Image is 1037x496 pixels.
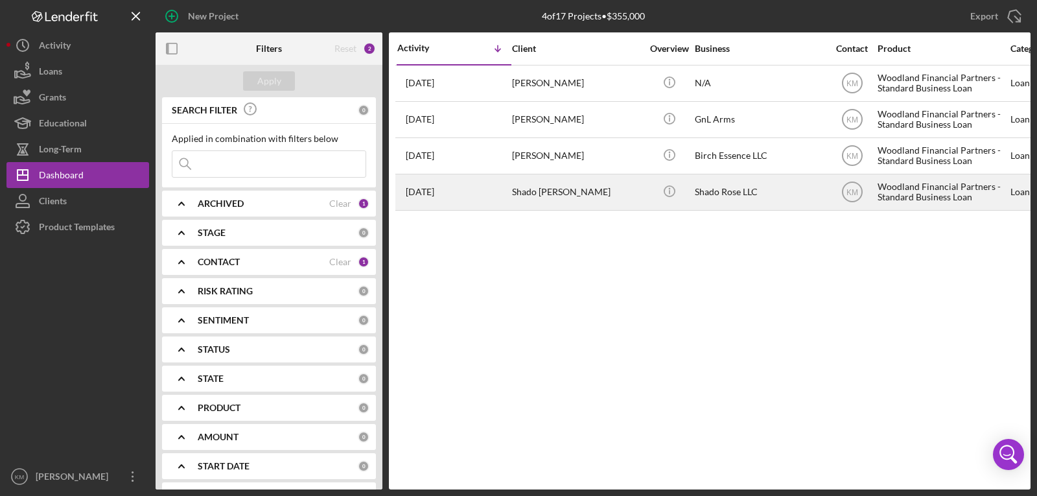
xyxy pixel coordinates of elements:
[198,315,249,325] b: SENTIMENT
[172,105,237,115] b: SEARCH FILTER
[358,256,369,268] div: 1
[358,198,369,209] div: 1
[358,285,369,297] div: 0
[846,152,858,161] text: KM
[878,66,1007,100] div: Woodland Financial Partners - Standard Business Loan
[645,43,693,54] div: Overview
[993,439,1024,470] div: Open Intercom Messenger
[243,71,295,91] button: Apply
[358,460,369,472] div: 0
[358,314,369,326] div: 0
[878,102,1007,137] div: Woodland Financial Partners - Standard Business Loan
[363,42,376,55] div: 2
[846,188,858,197] text: KM
[358,431,369,443] div: 0
[32,464,117,493] div: [PERSON_NAME]
[6,162,149,188] button: Dashboard
[406,78,434,88] time: 2025-08-05 20:01
[406,187,434,197] time: 2025-06-05 18:18
[512,66,642,100] div: [PERSON_NAME]
[198,344,230,355] b: STATUS
[39,58,62,88] div: Loans
[172,134,366,144] div: Applied in combination with filters below
[188,3,239,29] div: New Project
[970,3,998,29] div: Export
[198,257,240,267] b: CONTACT
[15,473,24,480] text: KM
[695,66,824,100] div: N/A
[6,214,149,240] button: Product Templates
[957,3,1031,29] button: Export
[156,3,251,29] button: New Project
[39,32,71,62] div: Activity
[6,110,149,136] button: Educational
[334,43,356,54] div: Reset
[39,162,84,191] div: Dashboard
[695,139,824,173] div: Birch Essence LLC
[358,104,369,116] div: 0
[198,461,250,471] b: START DATE
[406,150,434,161] time: 2025-07-10 16:21
[512,139,642,173] div: [PERSON_NAME]
[878,43,1007,54] div: Product
[846,115,858,124] text: KM
[358,373,369,384] div: 0
[846,79,858,88] text: KM
[878,139,1007,173] div: Woodland Financial Partners - Standard Business Loan
[406,114,434,124] time: 2025-07-22 13:41
[198,198,244,209] b: ARCHIVED
[329,198,351,209] div: Clear
[39,110,87,139] div: Educational
[397,43,454,53] div: Activity
[6,464,149,490] button: KM[PERSON_NAME]
[198,228,226,238] b: STAGE
[198,286,253,296] b: RISK RATING
[695,175,824,209] div: Shado Rose LLC
[6,136,149,162] button: Long-Term
[358,227,369,239] div: 0
[512,43,642,54] div: Client
[6,84,149,110] button: Grants
[6,188,149,214] button: Clients
[256,43,282,54] b: Filters
[257,71,281,91] div: Apply
[878,175,1007,209] div: Woodland Financial Partners - Standard Business Loan
[358,402,369,414] div: 0
[329,257,351,267] div: Clear
[828,43,876,54] div: Contact
[39,214,115,243] div: Product Templates
[358,344,369,355] div: 0
[39,136,82,165] div: Long-Term
[512,175,642,209] div: Shado [PERSON_NAME]
[6,58,149,84] button: Loans
[6,32,149,58] button: Activity
[198,373,224,384] b: STATE
[39,84,66,113] div: Grants
[512,102,642,137] div: [PERSON_NAME]
[39,188,67,217] div: Clients
[198,432,239,442] b: AMOUNT
[695,102,824,137] div: GnL Arms
[542,11,645,21] div: 4 of 17 Projects • $355,000
[198,403,240,413] b: PRODUCT
[695,43,824,54] div: Business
